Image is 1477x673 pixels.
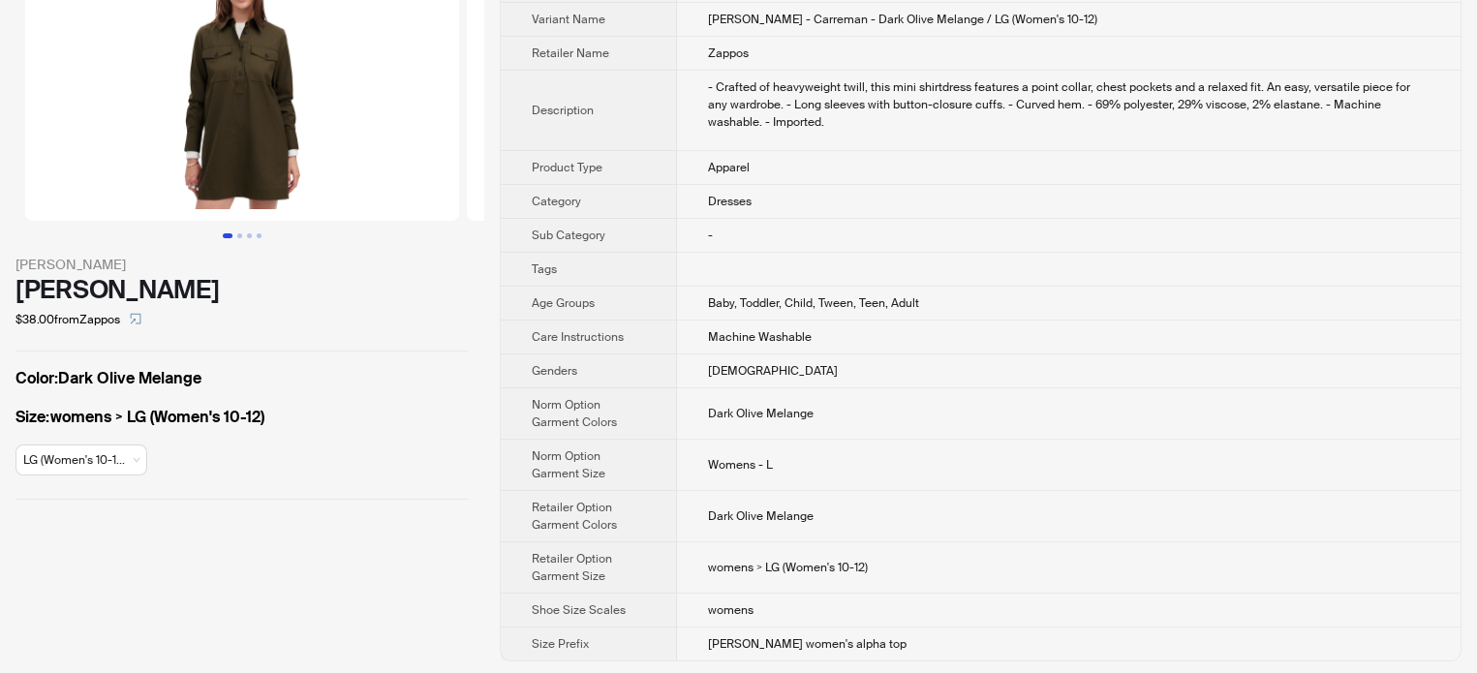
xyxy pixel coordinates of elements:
span: Retailer Name [532,46,609,61]
span: - [708,228,713,243]
span: womens [708,602,754,618]
span: Baby, Toddler, Child, Tween, Teen, Adult [708,295,919,311]
button: Go to slide 2 [237,233,242,238]
span: Size Prefix [532,636,589,652]
span: [PERSON_NAME] - Carreman - Dark Olive Melange / LG (Women's 10-12) [708,12,1097,27]
span: [DEMOGRAPHIC_DATA] [708,363,838,379]
span: Genders [532,363,577,379]
span: womens > LG (Women's 10-12) [708,560,868,575]
span: Dark Olive Melange [708,406,814,421]
div: [PERSON_NAME] [15,275,469,304]
span: Description [532,103,594,118]
span: Norm Option Garment Colors [532,397,617,430]
label: Dark Olive Melange [15,367,469,390]
span: Dresses [708,194,752,209]
button: Go to slide 1 [223,233,232,238]
span: Care Instructions [532,329,624,345]
span: Retailer Option Garment Size [532,551,612,584]
span: Category [532,194,581,209]
span: Tags [532,261,557,277]
span: Product Type [532,160,602,175]
span: Zappos [708,46,749,61]
div: $38.00 from Zappos [15,304,469,335]
span: Variant Name [532,12,605,27]
span: Age Groups [532,295,595,311]
span: Womens - L [708,457,773,473]
span: Apparel [708,160,750,175]
div: [PERSON_NAME] [15,254,469,275]
span: Retailer Option Garment Colors [532,500,617,533]
span: available [23,445,139,474]
span: select [130,313,141,324]
span: Shoe Size Scales [532,602,626,618]
button: Go to slide 4 [257,233,262,238]
span: Machine Washable [708,329,812,345]
span: [PERSON_NAME] women's alpha top [708,636,907,652]
label: womens > LG (Women's 10-12) [15,406,469,429]
span: Size : [15,407,50,427]
span: Color : [15,368,58,388]
span: Norm Option Garment Size [532,448,605,481]
span: Dark Olive Melange [708,508,814,524]
span: Sub Category [532,228,605,243]
div: - Crafted of heavyweight twill, this mini shirtdress features a point collar, chest pockets and a... [708,78,1430,131]
button: Go to slide 3 [247,233,252,238]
